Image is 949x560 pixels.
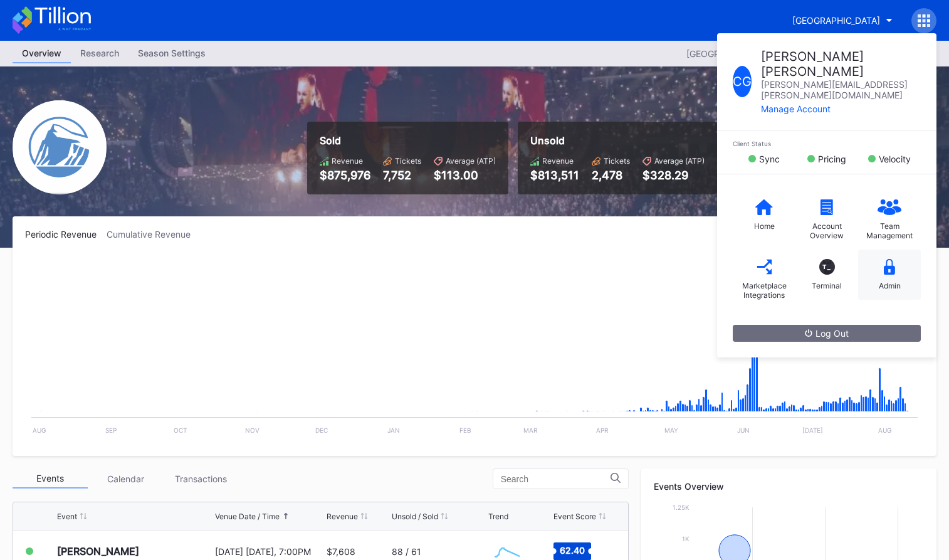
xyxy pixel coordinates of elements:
a: Overview [13,44,71,63]
div: 2,478 [592,169,630,182]
div: Events Overview [654,481,924,492]
div: Revenue [542,156,574,166]
div: Transactions [163,469,238,489]
div: Sync [759,154,780,164]
text: Oct [174,426,187,434]
div: Velocity [879,154,911,164]
text: Feb [459,426,471,434]
div: [GEOGRAPHIC_DATA] 2025 [686,48,798,59]
input: Search [501,474,611,484]
text: [DATE] [802,426,823,434]
div: Season Settings [128,44,215,62]
div: Venue Date / Time [215,512,280,521]
div: Trend [488,512,508,521]
div: $875,976 [320,169,370,182]
div: Average (ATP) [446,156,496,166]
text: 62.40 [560,545,585,556]
div: Unsold [530,134,705,147]
text: 1k [682,535,689,542]
div: Pricing [818,154,846,164]
div: $113.00 [434,169,496,182]
div: Revenue [327,512,358,521]
svg: Chart title [25,255,924,443]
div: Revenue [332,156,363,166]
div: Home [754,221,775,231]
div: Terminal [812,281,842,290]
img: Devils-Logo.png [13,100,107,194]
div: [PERSON_NAME][EMAIL_ADDRESS][PERSON_NAME][DOMAIN_NAME] [761,79,921,100]
div: [PERSON_NAME] [57,545,139,557]
text: Apr [596,426,609,434]
div: Tickets [604,156,630,166]
text: Sep [105,426,117,434]
a: Season Settings [128,44,215,63]
text: Aug [33,426,46,434]
div: Average (ATP) [654,156,705,166]
div: Client Status [733,140,921,147]
div: Team Management [864,221,915,240]
text: May [664,426,678,434]
div: $7,608 [327,546,355,557]
button: Log Out [733,325,921,342]
text: Aug [878,426,891,434]
div: Marketplace Integrations [739,281,789,300]
div: $813,511 [530,169,579,182]
div: Admin [879,281,901,290]
div: Tickets [395,156,421,166]
text: Dec [315,426,328,434]
div: 88 / 61 [392,546,421,557]
div: Sold [320,134,496,147]
div: Event Score [553,512,596,521]
div: Log Out [805,328,849,339]
a: Research [71,44,128,63]
div: Research [71,44,128,62]
div: Calendar [88,469,163,489]
div: Periodic Revenue [25,229,107,240]
div: Account Overview [802,221,852,240]
div: [GEOGRAPHIC_DATA] [792,15,880,26]
div: Cumulative Revenue [107,229,201,240]
div: [DATE] [DATE], 7:00PM [215,546,323,557]
div: Events [13,469,88,489]
text: 1.25k [673,504,689,511]
div: Event [57,512,77,521]
button: [GEOGRAPHIC_DATA] [783,9,902,32]
div: Unsold / Sold [392,512,438,521]
button: [GEOGRAPHIC_DATA] 2025 [680,45,817,62]
div: $328.29 [642,169,705,182]
div: Manage Account [761,103,921,114]
text: Nov [245,426,260,434]
text: Jan [387,426,400,434]
text: Jun [737,426,750,434]
div: C G [733,66,752,97]
div: [PERSON_NAME] [PERSON_NAME] [761,49,921,79]
div: T_ [819,259,835,275]
text: Mar [523,426,538,434]
div: 7,752 [383,169,421,182]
